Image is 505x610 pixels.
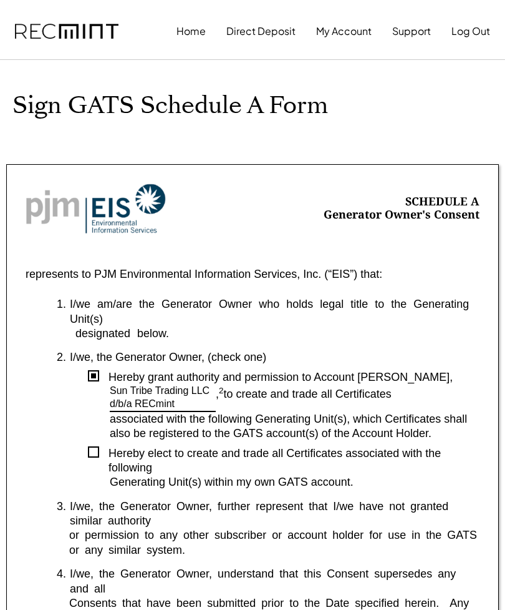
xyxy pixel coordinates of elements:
[70,499,479,529] div: I/we, the Generator Owner, further represent that I/we have not granted similar authority
[316,19,372,44] button: My Account
[70,567,479,596] div: I/we, the Generator Owner, understand that this Consent supersedes any and all
[57,528,479,558] div: or permission to any other subscriber or account holder for use in the GATS or any similar system.
[15,24,118,39] img: recmint-logotype%403x.png
[57,327,479,341] div: designated below.
[70,350,479,365] div: I/we, the Generator Owner, (check one)
[110,475,479,489] div: Generating Unit(s) within my own GATS account.
[99,370,479,385] div: Hereby grant authority and permission to Account [PERSON_NAME],
[26,184,166,234] img: Screenshot%202023-10-20%20at%209.53.17%20AM.png
[226,19,296,44] button: Direct Deposit
[110,412,479,441] div: associated with the following Generating Unit(s), which Certificates shall also be registered to ...
[216,388,224,401] div: ,
[57,297,66,312] div: 1.
[99,446,479,476] div: Hereby elect to create and trade all Certificates associated with the following
[70,297,479,327] div: I/we am/are the Generator Owner who holds legal title to the Generating Unit(s)
[26,267,382,282] div: represents to PJM Environmental Information Services, Inc. (“EIS”) that:
[110,385,216,411] div: Sun Tribe Trading LLC d/b/a RECmint
[176,19,206,44] button: Home
[392,19,431,44] button: Support
[224,388,479,401] div: to create and trade all Certificates
[57,567,66,581] div: 4.
[451,19,490,44] button: Log Out
[12,91,493,121] h1: Sign GATS Schedule A Form
[324,195,479,223] div: SCHEDULE A Generator Owner's Consent
[57,350,66,365] div: 2.
[219,386,224,395] sup: 2
[57,499,66,514] div: 3.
